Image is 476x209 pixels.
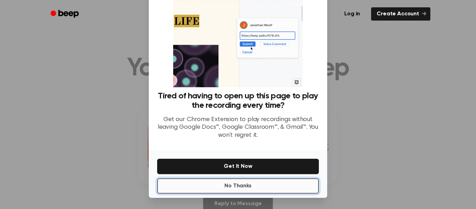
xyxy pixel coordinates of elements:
h3: Tired of having to open up this page to play the recording every time? [157,91,319,110]
button: No Thanks [157,178,319,194]
a: Create Account [371,7,430,21]
p: Get our Chrome Extension to play recordings without leaving Google Docs™, Google Classroom™, & Gm... [157,116,319,140]
a: Log in [337,6,367,22]
button: Get It Now [157,159,319,174]
a: Beep [46,7,85,21]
